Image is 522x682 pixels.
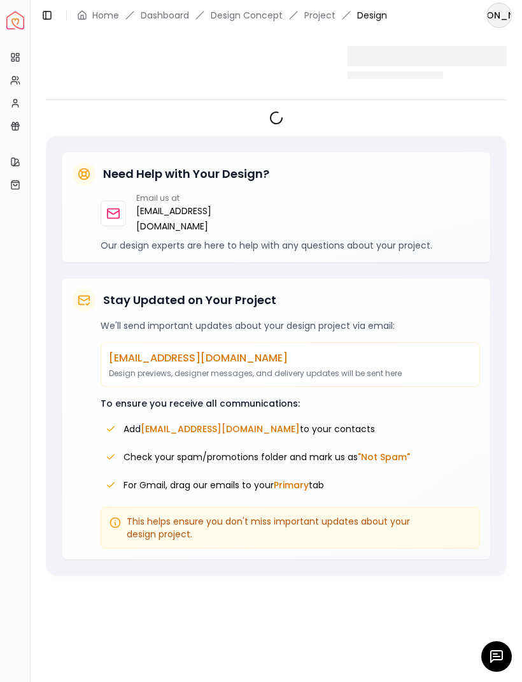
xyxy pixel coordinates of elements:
[136,203,211,234] a: [EMAIL_ADDRESS][DOMAIN_NAME]
[103,291,276,309] h5: Stay Updated on Your Project
[103,165,269,183] h5: Need Help with Your Design?
[488,4,511,27] span: [PERSON_NAME]
[6,11,24,29] img: Spacejoy Logo
[101,239,480,252] p: Our design experts are here to help with any questions about your project.
[141,423,300,435] span: [EMAIL_ADDRESS][DOMAIN_NAME]
[101,397,480,410] p: To ensure you receive all communications:
[127,515,472,541] span: This helps ensure you don't miss important updates about your design project.
[211,9,283,22] li: Design Concept
[274,479,309,491] span: Primary
[123,423,375,435] span: Add to your contacts
[77,9,387,22] nav: breadcrumb
[123,451,410,463] span: Check your spam/promotions folder and mark us as
[358,451,410,463] span: "Not Spam"
[136,193,211,203] p: Email us at
[486,3,512,28] button: [PERSON_NAME]
[101,319,480,332] p: We'll send important updates about your design project via email:
[109,351,472,366] p: [EMAIL_ADDRESS][DOMAIN_NAME]
[92,9,119,22] a: Home
[141,9,189,22] a: Dashboard
[304,9,335,22] a: Project
[6,11,24,29] a: Spacejoy
[357,9,387,22] span: Design
[109,368,472,379] p: Design previews, designer messages, and delivery updates will be sent here
[123,479,324,491] span: For Gmail, drag our emails to your tab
